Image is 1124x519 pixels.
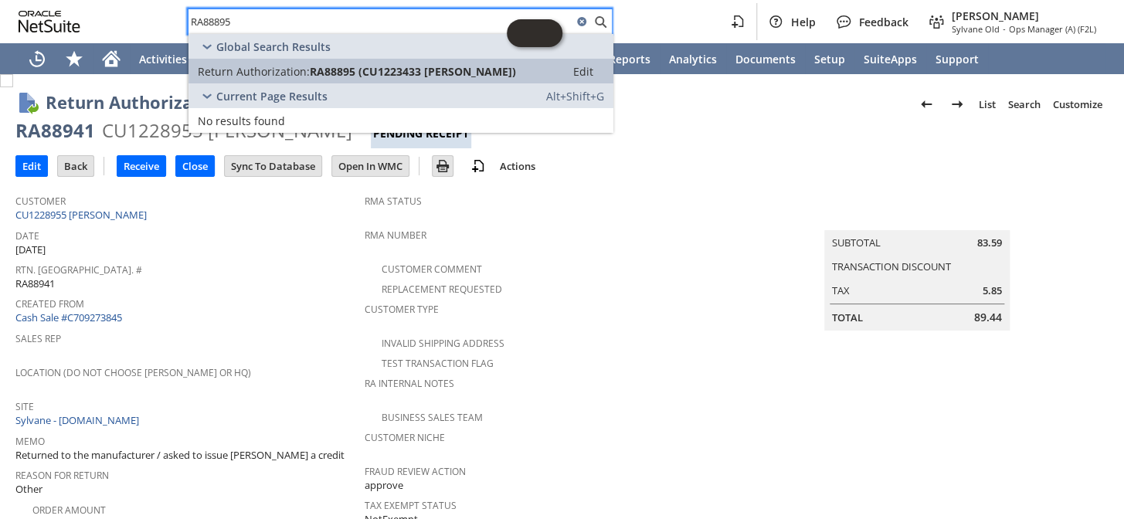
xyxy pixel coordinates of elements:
[15,332,61,345] a: Sales Rep
[225,156,321,176] input: Sync To Database
[176,156,214,176] input: Close
[365,303,439,316] a: Customer Type
[56,43,93,74] div: Shortcuts
[15,243,46,257] span: [DATE]
[32,504,106,517] a: Order Amount
[15,448,345,463] span: Returned to the manufacturer / asked to issue [PERSON_NAME] a credit
[15,297,84,310] a: Created From
[15,263,142,276] a: Rtn. [GEOGRAPHIC_DATA]. #
[494,159,542,173] a: Actions
[791,15,816,29] span: Help
[188,108,613,133] a: No results found
[926,43,988,74] a: Support
[15,366,251,379] a: Location (Do Not Choose [PERSON_NAME] or HQ)
[936,52,979,66] span: Support
[365,195,422,208] a: RMA Status
[15,208,151,222] a: CU1228955 [PERSON_NAME]
[382,337,504,350] a: Invalid Shipping Address
[382,357,494,370] a: Test Transaction Flag
[15,482,42,497] span: Other
[1002,92,1047,117] a: Search
[805,43,854,74] a: Setup
[365,229,426,242] a: RMA Number
[382,263,482,276] a: Customer Comment
[832,283,850,297] a: Tax
[216,89,328,103] span: Current Page Results
[198,64,310,79] span: Return Authorization:
[198,114,285,128] span: No results found
[382,283,502,296] a: Replacement Requested
[735,52,796,66] span: Documents
[130,43,196,74] a: Activities
[216,39,331,54] span: Global Search Results
[15,435,45,448] a: Memo
[824,205,1010,230] caption: Summary
[15,310,122,324] a: Cash Sale #C709273845
[117,156,165,176] input: Receive
[365,478,403,493] span: approve
[864,52,917,66] span: SuiteApps
[854,43,926,74] a: SuiteApps
[1009,23,1096,35] span: Ops Manager (A) (F2L)
[28,49,46,68] svg: Recent Records
[814,52,845,66] span: Setup
[599,43,660,74] a: Reports
[669,52,717,66] span: Analytics
[973,92,1002,117] a: List
[469,157,487,175] img: add-record.svg
[365,377,454,390] a: RA Internal Notes
[832,236,881,249] a: Subtotal
[365,465,466,478] a: Fraud Review Action
[102,49,121,68] svg: Home
[188,59,613,83] a: Return Authorization:RA88895 (CU1223433 [PERSON_NAME])Edit:
[15,413,143,427] a: Sylvane - [DOMAIN_NAME]
[433,156,453,176] input: Print
[535,19,562,47] span: Oracle Guided Learning Widget. To move around, please hold and drag
[977,236,1002,250] span: 83.59
[859,15,908,29] span: Feedback
[188,12,572,31] input: Search
[507,19,562,47] iframe: Click here to launch Oracle Guided Learning Help Panel
[15,118,95,143] div: RA88941
[660,43,726,74] a: Analytics
[310,64,516,79] span: RA88895 (CU1223433 [PERSON_NAME])
[365,499,457,512] a: Tax Exempt Status
[546,89,604,103] span: Alt+Shift+G
[382,411,483,424] a: Business Sales Team
[1047,92,1109,117] a: Customize
[726,43,805,74] a: Documents
[93,43,130,74] a: Home
[433,157,452,175] img: Print
[917,95,936,114] img: Previous
[365,431,445,444] a: Customer Niche
[948,95,966,114] img: Next
[19,11,80,32] svg: logo
[332,156,409,176] input: Open In WMC
[609,52,650,66] span: Reports
[974,310,1002,325] span: 89.44
[832,310,863,324] a: Total
[15,195,66,208] a: Customer
[371,119,471,148] div: Pending Receipt
[591,12,610,31] svg: Search
[983,283,1002,298] span: 5.85
[16,156,47,176] input: Edit
[556,62,610,80] a: Edit:
[15,276,55,291] span: RA88941
[19,43,56,74] a: Recent Records
[15,229,39,243] a: Date
[952,8,1096,23] span: [PERSON_NAME]
[46,90,227,115] h1: Return Authorization
[102,118,352,143] div: CU1228955 [PERSON_NAME]
[1003,23,1006,35] span: -
[58,156,93,176] input: Back
[15,469,109,482] a: Reason For Return
[15,400,34,413] a: Site
[832,259,951,273] a: Transaction Discount
[65,49,83,68] svg: Shortcuts
[139,52,187,66] span: Activities
[952,23,1000,35] span: Sylvane Old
